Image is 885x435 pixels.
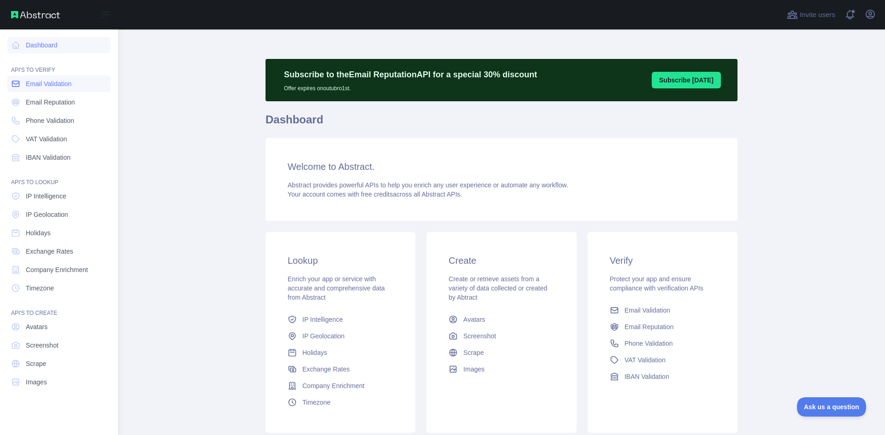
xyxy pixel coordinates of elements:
[26,265,88,274] span: Company Enrichment
[288,181,568,189] span: Abstract provides powerful APIs to help you enrich any user experience or automate any workflow.
[445,311,558,328] a: Avatars
[606,319,719,335] a: Email Reputation
[26,247,73,256] span: Exchange Rates
[785,7,837,22] button: Invite users
[288,191,462,198] span: Your account comes with across all Abstract APIs.
[463,348,484,357] span: Scrape
[7,112,111,129] a: Phone Validation
[7,280,111,296] a: Timezone
[284,328,397,344] a: IP Geolocation
[288,160,715,173] h3: Welcome to Abstract.
[7,131,111,147] a: VAT Validation
[7,206,111,223] a: IP Geolocation
[302,365,350,374] span: Exchange Rates
[26,210,68,219] span: IP Geolocation
[463,315,485,324] span: Avatars
[7,243,111,260] a: Exchange Rates
[284,394,397,411] a: Timezone
[284,311,397,328] a: IP Intelligence
[606,368,719,385] a: IBAN Validation
[302,331,345,341] span: IP Geolocation
[26,377,47,387] span: Images
[7,55,111,74] div: API'S TO VERIFY
[288,254,393,267] h3: Lookup
[302,381,365,390] span: Company Enrichment
[11,11,60,18] img: Abstract API
[7,319,111,335] a: Avatars
[445,328,558,344] a: Screenshot
[26,153,71,162] span: IBAN Validation
[610,275,703,292] span: Protect your app and ensure compliance with verification APIs
[7,149,111,166] a: IBAN Validation
[7,225,111,241] a: Holidays
[7,337,111,354] a: Screenshot
[448,275,547,301] span: Create or retrieve assets from a variety of data collected or created by Abtract
[463,331,496,341] span: Screenshot
[610,254,715,267] h3: Verify
[800,10,835,20] span: Invite users
[302,348,327,357] span: Holidays
[302,398,330,407] span: Timezone
[26,284,54,293] span: Timezone
[265,112,737,134] h1: Dashboard
[7,168,111,186] div: API'S TO LOOKUP
[7,188,111,204] a: IP Intelligence
[26,116,74,125] span: Phone Validation
[625,355,666,365] span: VAT Validation
[448,254,554,267] h3: Create
[7,298,111,317] div: API'S TO CREATE
[7,75,111,92] a: Email Validation
[284,377,397,394] a: Company Enrichment
[361,191,393,198] span: free credits
[7,37,111,53] a: Dashboard
[625,322,674,331] span: Email Reputation
[26,79,71,88] span: Email Validation
[26,191,66,201] span: IP Intelligence
[445,344,558,361] a: Scrape
[26,341,59,350] span: Screenshot
[463,365,484,374] span: Images
[652,72,721,88] button: Subscribe [DATE]
[7,374,111,390] a: Images
[284,81,537,92] p: Offer expires on outubro 1st.
[7,94,111,110] a: Email Reputation
[625,372,669,381] span: IBAN Validation
[284,344,397,361] a: Holidays
[284,361,397,377] a: Exchange Rates
[26,359,46,368] span: Scrape
[7,355,111,372] a: Scrape
[625,306,670,315] span: Email Validation
[26,98,75,107] span: Email Reputation
[284,68,537,81] p: Subscribe to the Email Reputation API for a special 30 % discount
[606,335,719,352] a: Phone Validation
[797,397,867,417] iframe: Toggle Customer Support
[26,134,67,144] span: VAT Validation
[302,315,343,324] span: IP Intelligence
[26,322,47,331] span: Avatars
[26,228,51,238] span: Holidays
[606,352,719,368] a: VAT Validation
[606,302,719,319] a: Email Validation
[625,339,673,348] span: Phone Validation
[288,275,385,301] span: Enrich your app or service with accurate and comprehensive data from Abstract
[7,261,111,278] a: Company Enrichment
[445,361,558,377] a: Images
